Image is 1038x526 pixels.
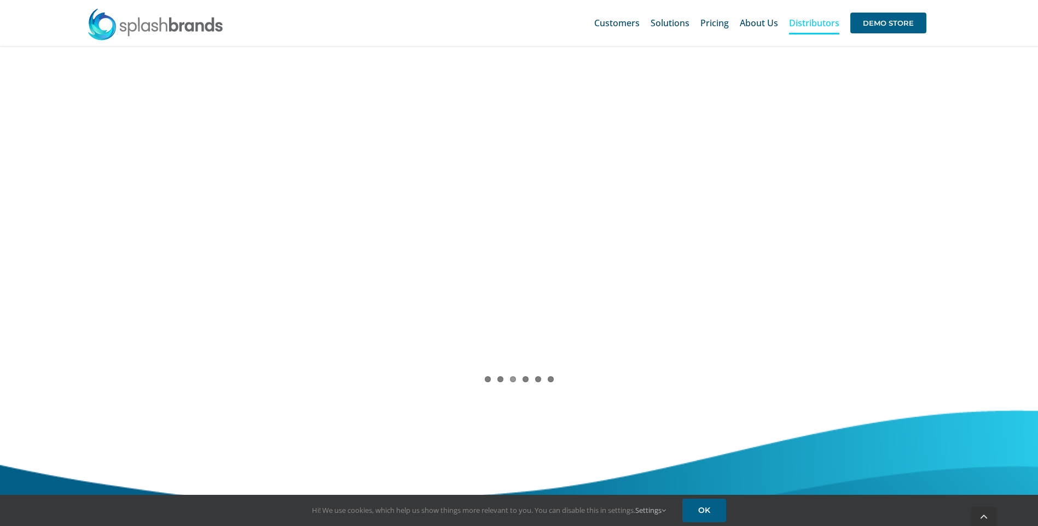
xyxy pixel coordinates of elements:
span: Hi! We use cookies, which help us show things more relevant to you. You can disable this in setti... [312,505,666,515]
a: DEMO STORE [850,5,926,40]
span: Distributors [789,19,839,27]
span: Customers [594,19,640,27]
a: Distributors [789,5,839,40]
a: 4 [523,376,529,382]
nav: Main Menu Sticky [594,5,926,40]
span: DEMO STORE [850,13,926,33]
a: 1 [485,376,491,382]
a: 6 [548,376,554,382]
a: Settings [635,505,666,515]
a: Pricing [700,5,729,40]
span: Pricing [700,19,729,27]
span: Solutions [651,19,689,27]
a: OK [682,499,726,522]
img: SplashBrands.com Logo [87,8,224,40]
a: 5 [535,376,541,382]
a: 3 [510,376,516,382]
a: Customers [594,5,640,40]
a: 2 [497,376,503,382]
span: About Us [740,19,778,27]
a: screely-1684639515953 [146,343,893,355]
